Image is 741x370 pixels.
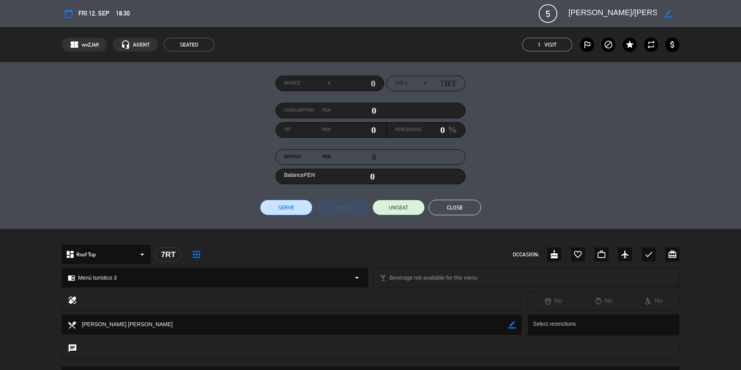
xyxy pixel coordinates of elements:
i: cake [550,250,559,259]
label: Percentage [395,126,422,134]
i: calendar_today [64,9,73,18]
span: Table [395,80,408,87]
i: block [604,40,613,49]
span: 1 [538,40,541,49]
em: PEN [322,107,330,114]
em: % [445,122,457,137]
i: check [644,250,653,259]
div: No [528,296,578,306]
i: attach_money [668,40,677,49]
em: PEN [304,172,315,178]
span: UNSEAT [389,204,408,212]
button: calendar_today [62,7,76,21]
span: OCCASION: [513,250,539,259]
i: arrow_drop_down [352,273,362,282]
button: UNSEAT [372,200,425,215]
em: # [327,80,330,87]
em: PEN [321,126,330,134]
i: airplanemode_active [620,250,630,259]
label: Tip [284,126,330,134]
span: AGENT [133,40,150,49]
span: Menú turístico 3 [78,273,117,282]
span: 5 [539,4,557,23]
label: Invoice [284,80,330,87]
span: wvZJk8 [82,40,99,49]
i: outlined_flag [582,40,592,49]
label: Deposit [284,153,330,161]
input: 0 [330,78,376,89]
span: 18:30 [116,8,130,19]
i: star [625,40,634,49]
em: Visit [545,40,557,49]
i: border_color [665,10,672,17]
label: Consumption [284,107,330,114]
i: work_outline [597,250,606,259]
i: arrow_drop_down [138,250,147,259]
em: PEN [322,153,330,161]
em: # [424,80,426,87]
i: chrome_reader_mode [68,274,75,282]
div: No [579,296,629,306]
span: SEATED [164,38,215,52]
input: 0 [330,105,376,116]
i: card_giftcard [668,250,677,259]
button: Charge [316,200,369,215]
i: chat [68,344,77,354]
i: healing [68,296,77,306]
input: 0 [422,124,445,136]
div: No [629,296,679,306]
div: 7RT [155,247,182,262]
i: dashboard [65,250,75,259]
i: local_bar [379,274,387,282]
i: local_dining [67,320,76,329]
i: headset_mic [121,40,130,49]
span: Roof Top [76,250,96,259]
i: repeat [646,40,656,49]
button: Close [429,200,481,215]
input: number [426,78,457,89]
i: favorite_border [573,250,582,259]
i: border_all [192,250,201,259]
button: Serve [260,200,312,215]
span: Beverage not available for this menu [389,273,477,282]
label: Balance [284,171,315,180]
i: border_color [508,321,516,329]
span: confirmation_number [70,40,79,49]
input: 0 [330,124,376,136]
span: Fri 12, Sep [78,8,109,19]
